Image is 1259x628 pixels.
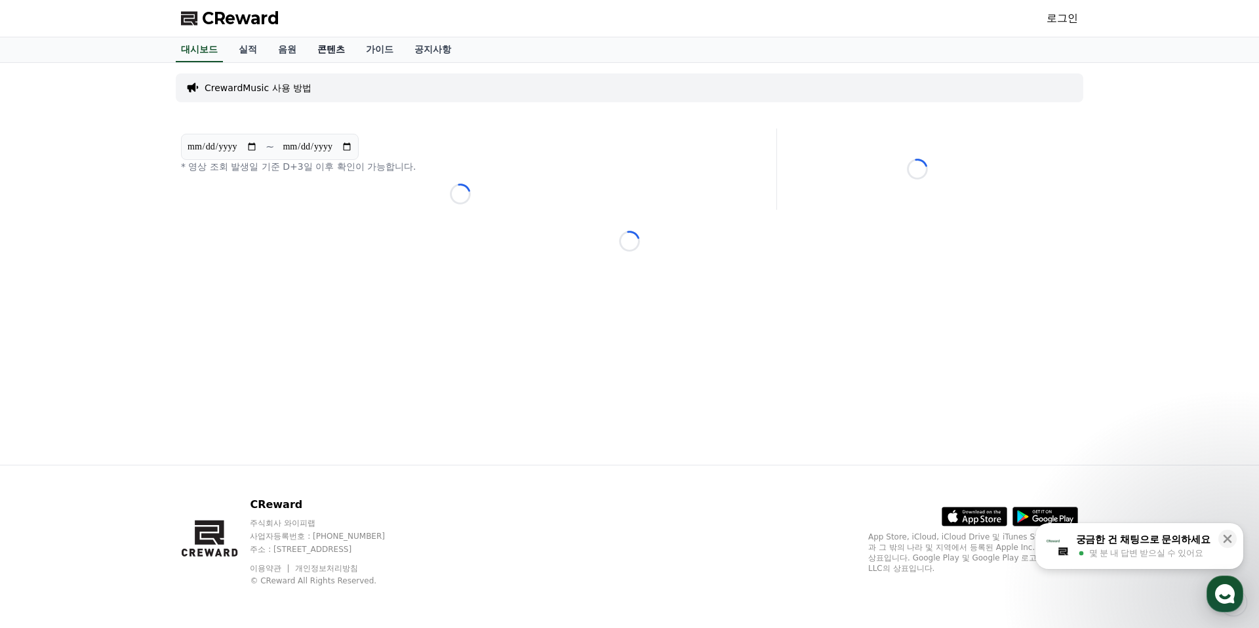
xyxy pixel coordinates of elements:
a: 실적 [228,37,268,62]
a: 대화 [87,416,169,448]
a: 콘텐츠 [307,37,355,62]
a: 로그인 [1047,10,1078,26]
span: CReward [202,8,279,29]
a: 이용약관 [250,564,291,573]
p: © CReward All Rights Reserved. [250,576,410,586]
a: CrewardMusic 사용 방법 [205,81,311,94]
a: 설정 [169,416,252,448]
p: ~ [266,139,274,155]
a: 대시보드 [176,37,223,62]
a: 음원 [268,37,307,62]
a: 가이드 [355,37,404,62]
p: App Store, iCloud, iCloud Drive 및 iTunes Store는 미국과 그 밖의 나라 및 지역에서 등록된 Apple Inc.의 서비스 상표입니다. Goo... [868,532,1078,574]
span: 홈 [41,435,49,446]
span: 설정 [203,435,218,446]
span: 대화 [120,436,136,446]
p: * 영상 조회 발생일 기준 D+3일 이후 확인이 가능합니다. [181,160,740,173]
p: 사업자등록번호 : [PHONE_NUMBER] [250,531,410,541]
p: 주소 : [STREET_ADDRESS] [250,544,410,555]
a: CReward [181,8,279,29]
a: 개인정보처리방침 [295,564,358,573]
a: 공지사항 [404,37,462,62]
p: 주식회사 와이피랩 [250,518,410,528]
p: CReward [250,497,410,513]
a: 홈 [4,416,87,448]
